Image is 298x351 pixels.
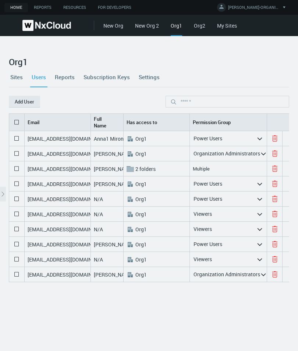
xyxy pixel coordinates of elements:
a: For Developers [92,3,137,12]
nx-search-highlight: Viewers [194,256,212,263]
img: Nx Cloud logo [22,20,71,31]
nx-search-highlight: N/A [94,256,103,263]
nx-search-highlight: Power Users [194,195,222,202]
nx-search-highlight: Org1 [135,180,147,187]
a: Resources [57,3,92,12]
nx-search-highlight: [EMAIL_ADDRESS][DOMAIN_NAME] [28,196,110,203]
nx-search-highlight: [EMAIL_ADDRESS][DOMAIN_NAME] [28,180,110,187]
nx-search-highlight: N/A [94,211,103,218]
button: Add User [9,96,40,108]
nx-search-highlight: Organization Administrators [194,271,260,278]
nx-search-highlight: [PERSON_NAME]-Organization-Test Mironenko [94,271,202,278]
nx-search-highlight: Org1 [135,241,147,248]
a: Users [30,67,47,87]
nx-search-highlight: [EMAIL_ADDRESS][DOMAIN_NAME] [28,256,110,263]
nx-search-highlight: [PERSON_NAME] 2 [PERSON_NAME] [94,150,178,157]
nx-search-highlight: [EMAIL_ADDRESS][DOMAIN_NAME] [28,150,110,157]
h2: Org1 [9,57,289,67]
a: Sites [9,67,24,87]
a: Reports [28,3,57,12]
div: Org1 [171,22,182,36]
nx-search-highlight: Organization Administrators [194,150,260,157]
a: Home [4,3,28,12]
nx-search-highlight: Org1 [135,135,147,142]
span: [PERSON_NAME]-ORGANIZATION-TEST M. [228,4,280,13]
nx-search-highlight: Power Users [194,241,222,248]
nx-search-highlight: Org1 [135,211,147,218]
nx-search-highlight: 2 folders [135,165,156,172]
a: Reports [53,67,76,87]
nx-search-highlight: Org1 [135,150,147,157]
nx-search-highlight: [EMAIL_ADDRESS][DOMAIN_NAME] [28,165,110,172]
nx-search-highlight: [PERSON_NAME] 3 [PERSON_NAME] [94,165,178,172]
a: Org2 [194,22,205,29]
nx-search-highlight: [EMAIL_ADDRESS][DOMAIN_NAME] [28,211,110,218]
a: New Org [103,22,123,29]
nx-search-highlight: [PERSON_NAME]-20250814-2 Mironenko [94,241,189,248]
a: My Sites [217,22,237,29]
nx-search-highlight: [PERSON_NAME] 4 [PERSON_NAME] [94,180,178,187]
nx-search-highlight: Org1 [135,196,147,203]
nx-search-highlight: Power Users [194,135,222,142]
nx-search-highlight: N/A [94,226,103,233]
a: Settings [137,67,161,87]
nx-search-highlight: [EMAIL_ADDRESS][DOMAIN_NAME] [28,271,110,278]
nx-search-highlight: [EMAIL_ADDRESS][DOMAIN_NAME] [28,241,110,248]
nx-search-highlight: Power Users [194,180,222,187]
a: Subscription Keys [82,67,131,87]
nx-search-highlight: Org1 [135,271,147,278]
nx-search-highlight: Org1 [135,226,147,233]
nx-search-highlight: Anna1 Mironenko [94,135,135,142]
nx-search-highlight: Viewers [194,210,212,217]
nx-search-highlight: Org1 [135,256,147,263]
nx-search-highlight: N/A [94,196,103,203]
nx-search-highlight: [EMAIL_ADDRESS][DOMAIN_NAME] [28,135,110,142]
nx-search-highlight: Multiple [193,165,210,172]
nx-search-highlight: Viewers [194,225,212,232]
nx-search-highlight: [EMAIL_ADDRESS][DOMAIN_NAME] [28,226,110,233]
a: New Org 2 [135,22,159,29]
